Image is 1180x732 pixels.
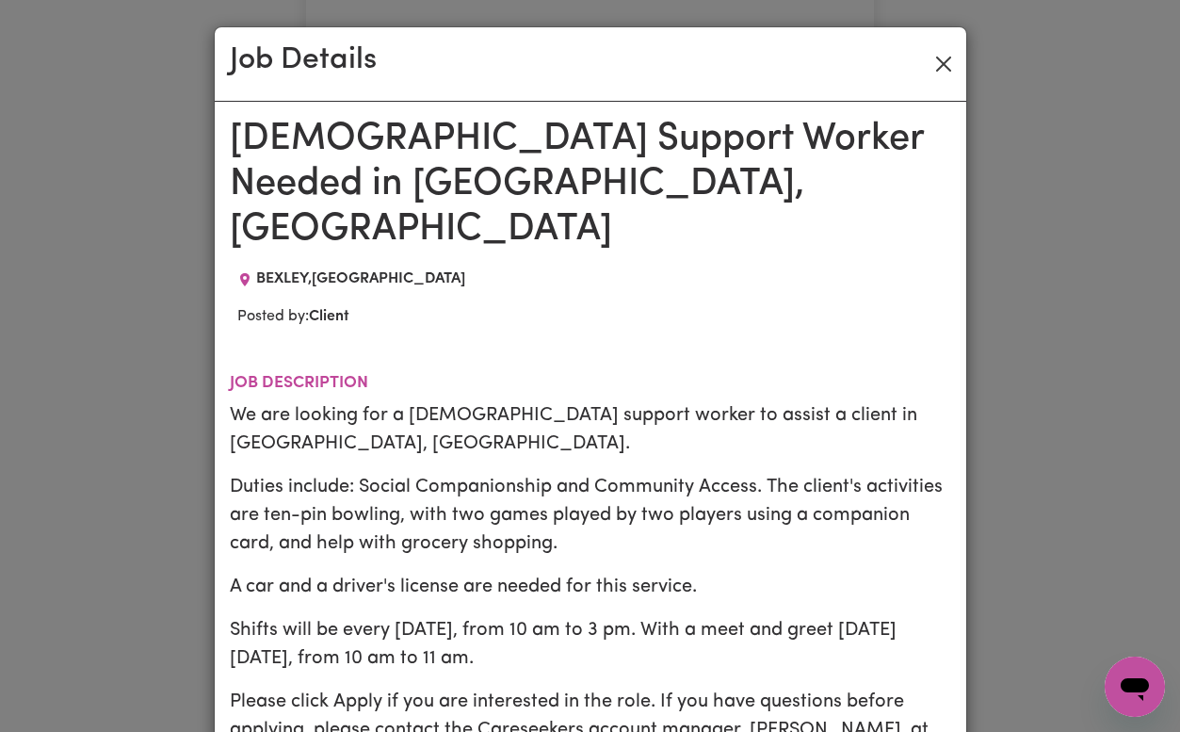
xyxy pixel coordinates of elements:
[230,117,951,252] h1: [DEMOGRAPHIC_DATA] Support Worker Needed in [GEOGRAPHIC_DATA], [GEOGRAPHIC_DATA]
[230,573,951,601] p: A car and a driver's license are needed for this service.
[1105,657,1165,717] iframe: Button to launch messaging window
[230,401,951,458] p: We are looking for a [DEMOGRAPHIC_DATA] support worker to assist a client in [GEOGRAPHIC_DATA], [...
[230,616,951,673] p: Shifts will be every [DATE], from 10 am to 3 pm. With a meet and greet [DATE][DATE], from 10 am t...
[309,309,349,324] b: Client
[256,271,465,286] span: BEXLEY , [GEOGRAPHIC_DATA]
[230,268,473,290] div: Job location: BEXLEY, New South Wales
[929,49,959,79] button: Close
[230,42,377,78] h2: Job Details
[230,373,951,393] h2: Job description
[237,309,349,324] span: Posted by:
[230,473,951,558] p: Duties include: Social Companionship and Community Access. The client's activities are ten-pin bo...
